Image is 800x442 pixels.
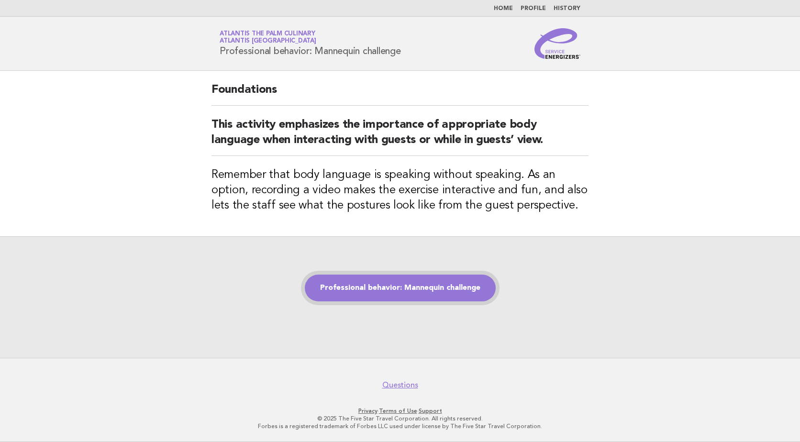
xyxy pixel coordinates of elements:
[107,407,693,415] p: · ·
[211,117,589,156] h2: This activity emphasizes the importance of appropriate body language when interacting with guests...
[419,408,442,414] a: Support
[107,415,693,422] p: © 2025 The Five Star Travel Corporation. All rights reserved.
[521,6,546,11] a: Profile
[305,275,496,301] a: Professional behavior: Mannequin challenge
[379,408,417,414] a: Terms of Use
[534,28,580,59] img: Service Energizers
[382,380,418,390] a: Questions
[211,167,589,213] h3: Remember that body language is speaking without speaking. As an option, recording a video makes t...
[220,31,401,56] h1: Professional behavior: Mannequin challenge
[554,6,580,11] a: History
[220,38,316,44] span: Atlantis [GEOGRAPHIC_DATA]
[494,6,513,11] a: Home
[211,82,589,106] h2: Foundations
[220,31,316,44] a: Atlantis The Palm CulinaryAtlantis [GEOGRAPHIC_DATA]
[107,422,693,430] p: Forbes is a registered trademark of Forbes LLC used under license by The Five Star Travel Corpora...
[358,408,378,414] a: Privacy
